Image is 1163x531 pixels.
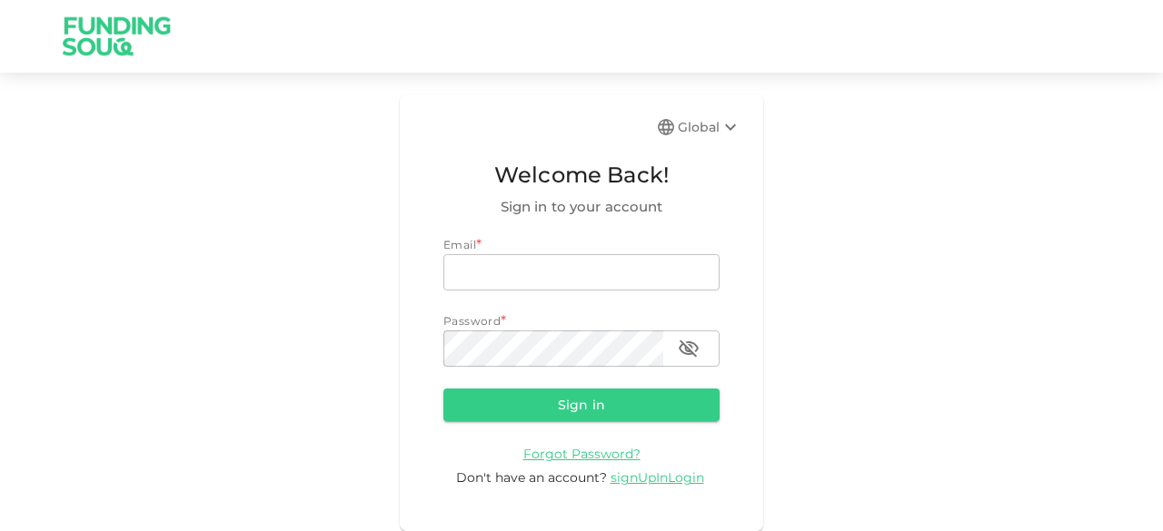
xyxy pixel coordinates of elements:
[443,158,720,192] span: Welcome Back!
[443,254,720,290] input: email
[611,469,704,486] span: signUpInLogin
[443,238,476,251] span: Email
[678,116,741,138] div: Global
[443,314,501,328] span: Password
[443,330,663,367] input: password
[523,445,641,462] a: Forgot Password?
[443,388,720,421] button: Sign in
[456,469,607,486] span: Don't have an account?
[443,196,720,218] span: Sign in to your account
[523,446,641,462] span: Forgot Password?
